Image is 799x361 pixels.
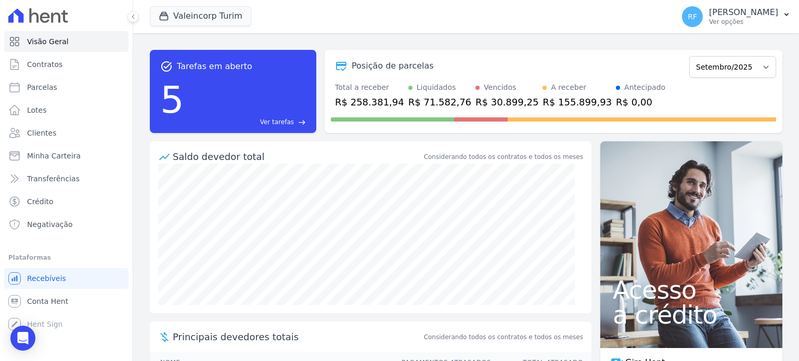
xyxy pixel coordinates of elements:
span: Ver tarefas [260,117,294,127]
p: [PERSON_NAME] [709,7,778,18]
a: Contratos [4,54,128,75]
div: Vencidos [484,82,516,93]
div: Total a receber [335,82,404,93]
div: R$ 0,00 [616,95,665,109]
span: Acesso [613,277,770,302]
a: Conta Hent [4,291,128,312]
span: Visão Geral [27,36,69,47]
a: Crédito [4,191,128,212]
span: Contratos [27,59,62,70]
a: Clientes [4,123,128,143]
div: Antecipado [624,82,665,93]
span: Tarefas em aberto [177,60,252,73]
div: Plataformas [8,251,124,264]
span: task_alt [160,60,173,73]
div: R$ 71.582,76 [408,95,471,109]
p: Ver opções [709,18,778,26]
span: Minha Carteira [27,151,81,161]
a: Minha Carteira [4,145,128,166]
span: Recebíveis [27,273,66,284]
span: Principais devedores totais [173,330,422,344]
div: Posição de parcelas [352,60,434,72]
span: RF [688,13,697,20]
span: Conta Hent [27,296,68,306]
span: Negativação [27,219,73,230]
a: Lotes [4,100,128,121]
div: R$ 258.381,94 [335,95,404,109]
a: Negativação [4,214,128,235]
div: Considerando todos os contratos e todos os meses [424,152,583,162]
div: Open Intercom Messenger [10,326,35,351]
span: Crédito [27,196,54,207]
div: Liquidados [417,82,456,93]
span: Considerando todos os contratos e todos os meses [424,332,583,342]
a: Parcelas [4,77,128,98]
div: R$ 155.899,93 [543,95,612,109]
span: Lotes [27,105,47,115]
a: Visão Geral [4,31,128,52]
span: Transferências [27,173,80,184]
a: Transferências [4,168,128,189]
span: east [298,118,306,126]
a: Ver tarefas east [188,117,306,127]
button: Valeincorp Turim [150,6,251,26]
div: A receber [551,82,586,93]
span: a crédito [613,302,770,327]
button: RF [PERSON_NAME] Ver opções [674,2,799,31]
a: Recebíveis [4,268,128,289]
span: Clientes [27,128,56,138]
span: Parcelas [27,82,57,92]
div: R$ 30.899,25 [475,95,538,109]
div: Saldo devedor total [173,150,422,164]
div: 5 [160,73,184,127]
